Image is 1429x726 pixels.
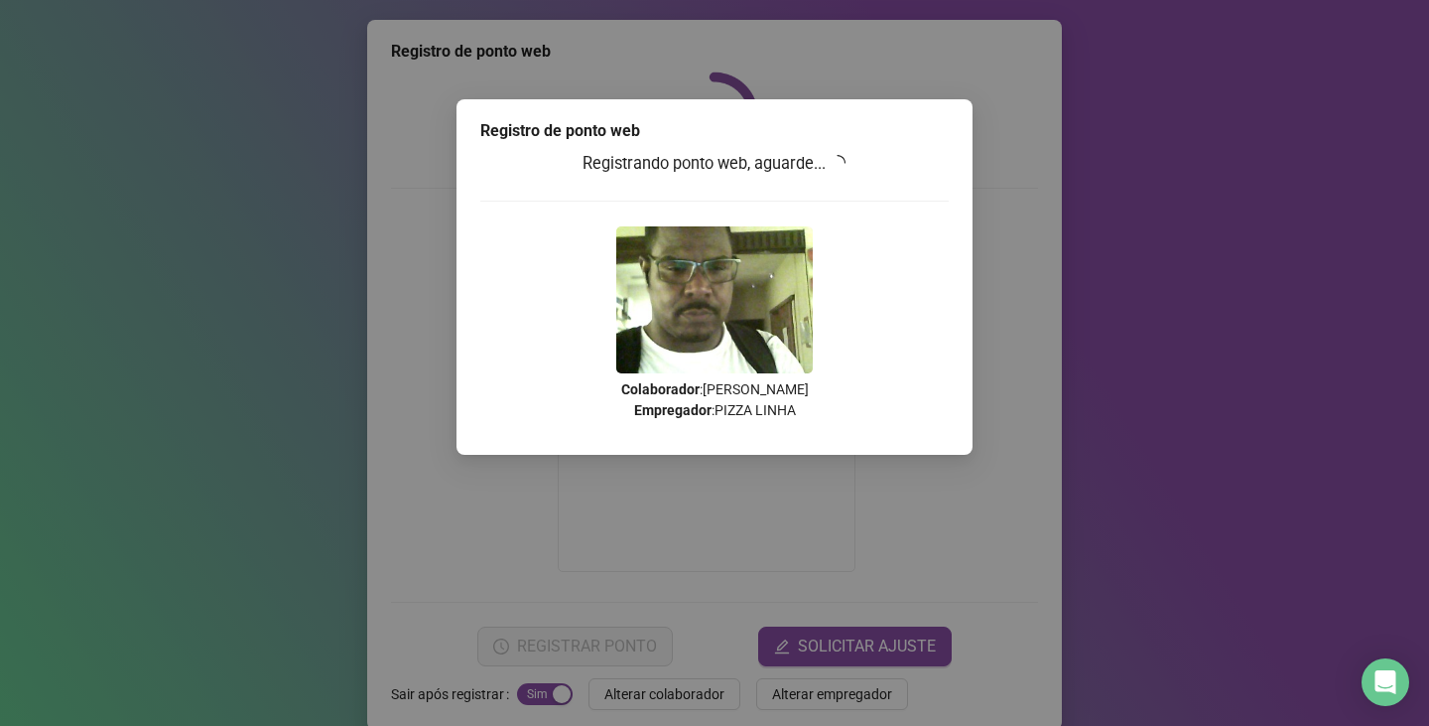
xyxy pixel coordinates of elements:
[480,119,949,143] div: Registro de ponto web
[621,381,700,397] strong: Colaborador
[616,226,813,373] img: Z
[480,379,949,421] p: : [PERSON_NAME] : PIZZA LINHA
[830,155,845,171] span: loading
[634,402,712,418] strong: Empregador
[480,151,949,177] h3: Registrando ponto web, aguarde...
[1362,658,1409,706] div: Open Intercom Messenger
